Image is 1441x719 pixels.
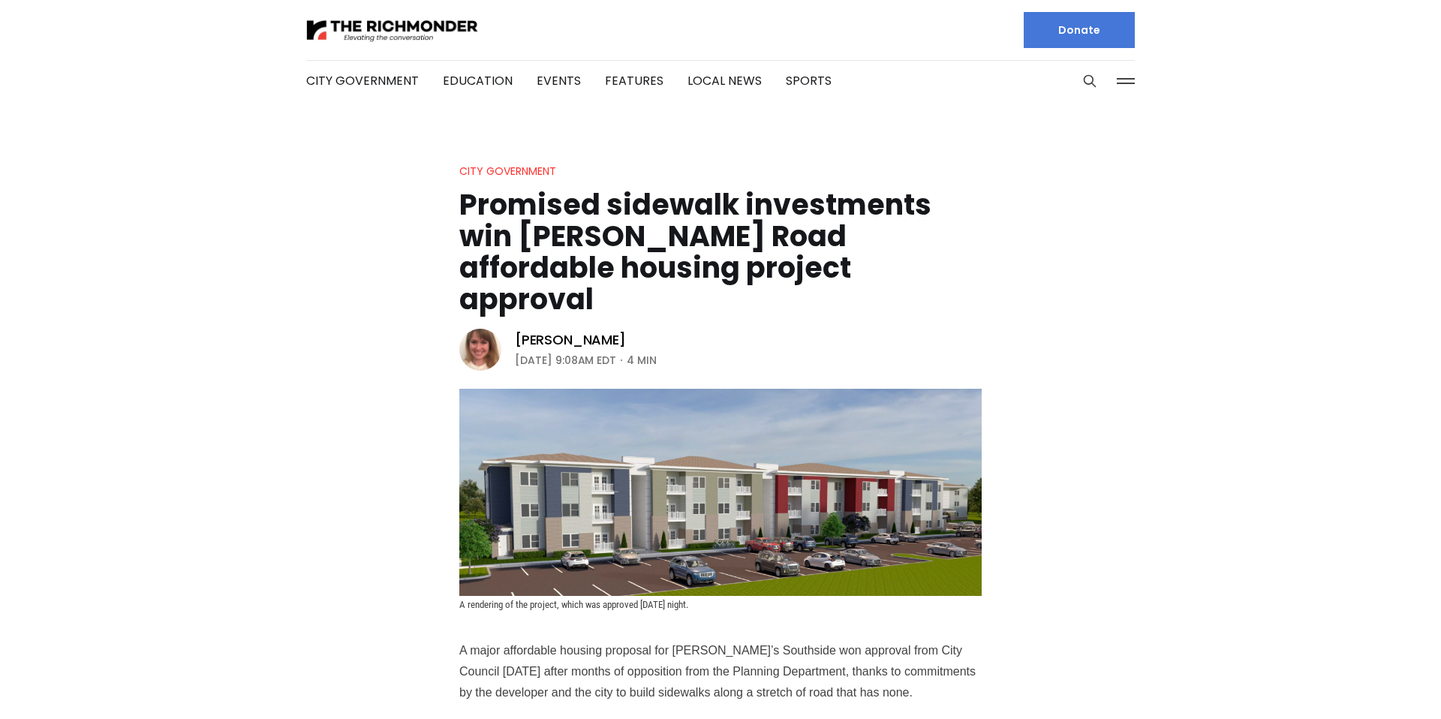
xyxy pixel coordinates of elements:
h1: Promised sidewalk investments win [PERSON_NAME] Road affordable housing project approval [459,189,982,315]
a: Donate [1024,12,1135,48]
img: Promised sidewalk investments win Snead Road affordable housing project approval [459,389,982,596]
a: Sports [786,72,832,89]
span: 4 min [627,351,657,369]
img: Sarah Vogelsong [459,329,501,371]
a: Events [537,72,581,89]
img: The Richmonder [306,17,479,44]
a: City Government [306,72,419,89]
a: City Government [459,164,556,179]
button: Search this site [1078,70,1101,92]
time: [DATE] 9:08AM EDT [515,351,616,369]
a: [PERSON_NAME] [515,331,626,349]
a: Features [605,72,663,89]
a: Local News [687,72,762,89]
a: Education [443,72,513,89]
span: A rendering of the project, which was approved [DATE] night. [459,599,688,610]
